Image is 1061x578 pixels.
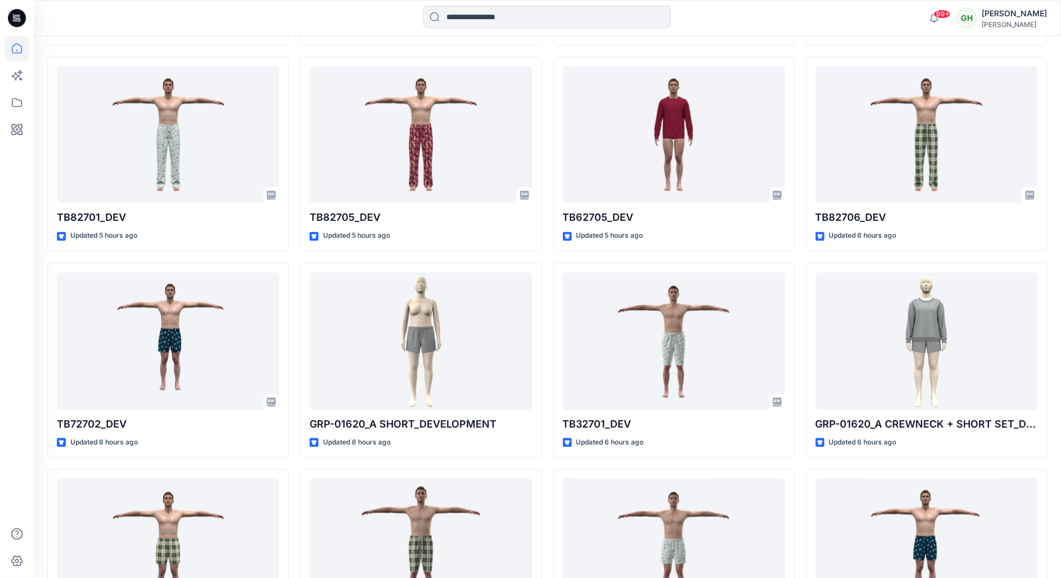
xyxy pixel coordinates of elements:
[816,66,1038,204] a: TB82706_DEV
[957,8,977,28] div: GH
[57,210,279,226] p: TB82701_DEV
[310,417,532,433] p: GRP-01620_A SHORT_DEVELOPMENT
[57,66,279,204] a: TB82701_DEV
[57,417,279,433] p: TB72702_DEV
[816,210,1038,226] p: TB82706_DEV
[982,20,1047,29] div: [PERSON_NAME]
[563,273,785,410] a: TB32701_DEV
[934,10,951,19] span: 99+
[563,210,785,226] p: TB62705_DEV
[829,230,897,242] p: Updated 6 hours ago
[576,230,643,242] p: Updated 5 hours ago
[70,230,137,242] p: Updated 5 hours ago
[310,66,532,204] a: TB82705_DEV
[816,273,1038,410] a: GRP-01620_A CREWNECK + SHORT SET_DEVELOPMENT
[816,417,1038,433] p: GRP-01620_A CREWNECK + SHORT SET_DEVELOPMENT
[310,273,532,410] a: GRP-01620_A SHORT_DEVELOPMENT
[576,437,644,449] p: Updated 6 hours ago
[57,273,279,410] a: TB72702_DEV
[70,437,138,449] p: Updated 6 hours ago
[982,7,1047,20] div: [PERSON_NAME]
[563,417,785,433] p: TB32701_DEV
[563,66,785,204] a: TB62705_DEV
[310,210,532,226] p: TB82705_DEV
[829,437,897,449] p: Updated 6 hours ago
[323,437,391,449] p: Updated 6 hours ago
[323,230,390,242] p: Updated 5 hours ago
